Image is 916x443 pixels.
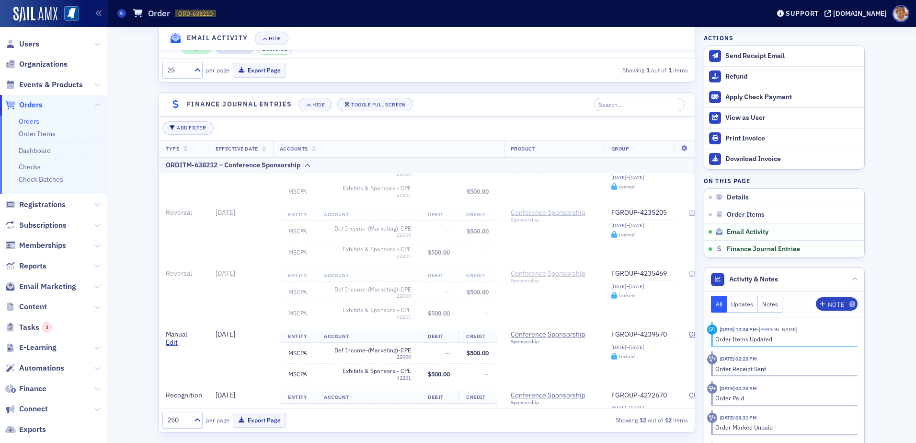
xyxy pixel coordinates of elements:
[511,269,598,278] a: Conference Sponsorship
[420,330,458,343] th: Debit
[233,63,286,78] button: Export Page
[166,161,300,171] div: ORDITM-638212 – Conference Sponsorship
[458,330,497,343] th: Credit
[725,52,859,60] div: Send Receipt Email
[727,245,800,254] span: Finance Journal Entries
[618,232,635,237] div: Locked
[162,121,213,135] button: Add Filter
[216,330,235,338] span: [DATE]
[611,222,676,229] div: [DATE]–[DATE]
[611,391,676,400] a: FGROUP-4272670
[324,171,411,177] div: 22000
[269,36,281,41] div: Hide
[511,209,598,217] span: Conference Sponsorship
[19,261,46,271] span: Reports
[5,199,66,210] a: Registrations
[324,185,411,192] span: Exhibits & Sponsors - CPE
[216,391,235,399] span: [DATE]
[312,102,325,107] div: Hide
[833,9,887,18] div: [DOMAIN_NAME]
[5,59,68,70] a: Organizations
[689,269,740,278] div: ORDITM-638212
[704,149,864,169] a: Download Invoice
[786,9,819,18] div: Support
[64,6,79,21] img: SailAMX
[216,208,235,217] span: [DATE]
[511,391,598,400] a: Conference Sponsorship
[420,391,458,404] th: Debit
[428,248,450,256] span: $500.00
[689,209,740,217] a: ORDITM-638212
[255,32,288,45] button: Hide
[816,297,858,311] button: Note
[707,354,717,364] div: Activity
[280,145,308,152] span: Accounts
[324,354,411,360] div: 22000
[727,296,758,313] button: Updates
[720,355,757,362] time: 5/20/2025 02:23 PM
[666,66,673,74] strong: 1
[727,210,765,219] span: Order Items
[298,98,332,111] button: Hide
[166,391,202,399] span: Recognition
[611,209,676,217] a: FGROUP-4235205
[19,322,52,333] span: Tasks
[720,414,757,421] time: 5/15/2025 03:31 PM
[511,399,598,406] div: Sponsorship
[19,342,57,353] span: E-Learning
[428,166,450,174] span: $500.00
[324,253,411,259] div: 42201
[689,391,740,400] a: ORDITM-638212
[166,145,179,152] span: Type
[337,98,413,111] button: Toggle Full Screen
[19,302,47,312] span: Content
[19,129,56,138] a: Order Items
[316,208,420,221] th: Account
[618,354,635,359] div: Locked
[611,175,676,181] div: [DATE]–[DATE]
[715,335,851,343] div: Order Items Updated
[511,217,598,223] div: Sponsorship
[707,325,717,335] div: Activity
[618,184,635,189] div: Locked
[707,384,717,394] div: Activity
[166,338,178,347] a: Edit
[324,286,411,293] span: Def Income-(Marketing)-CPE
[5,80,83,90] a: Events & Products
[19,404,48,414] span: Connect
[233,413,286,428] button: Export Page
[704,46,864,66] button: Send Receipt Email
[420,208,458,221] th: Debit
[727,193,749,202] span: Details
[5,100,43,110] a: Orders
[458,269,497,282] th: Credit
[5,424,46,435] a: Exports
[458,391,497,404] th: Credit
[13,7,57,22] a: SailAMX
[19,117,39,126] a: Orders
[511,145,536,152] span: Product
[280,282,316,303] td: MSCPA
[467,288,489,296] span: $500.00
[5,384,46,394] a: Finance
[280,330,316,343] th: Entity
[178,10,213,18] span: ORD-638210
[166,208,192,217] span: Reversal
[720,385,757,392] time: 5/20/2025 02:23 PM
[757,326,797,333] span: Rachel Shirley
[715,364,851,373] div: Order Receipt Sent
[166,269,192,278] span: Reversal
[467,227,489,235] span: $500.00
[166,330,202,347] span: Manual
[611,269,676,278] a: FGROUP-4235469
[428,309,450,317] span: $500.00
[520,416,688,424] div: Showing out of items
[316,330,420,343] th: Account
[445,227,450,235] span: —
[484,309,489,317] span: —
[280,208,316,221] th: Entity
[324,306,411,314] span: Exhibits & Sponsors - CPE
[520,66,688,74] div: Showing out of items
[611,405,676,411] div: [DATE]–[DATE]
[445,187,450,195] span: —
